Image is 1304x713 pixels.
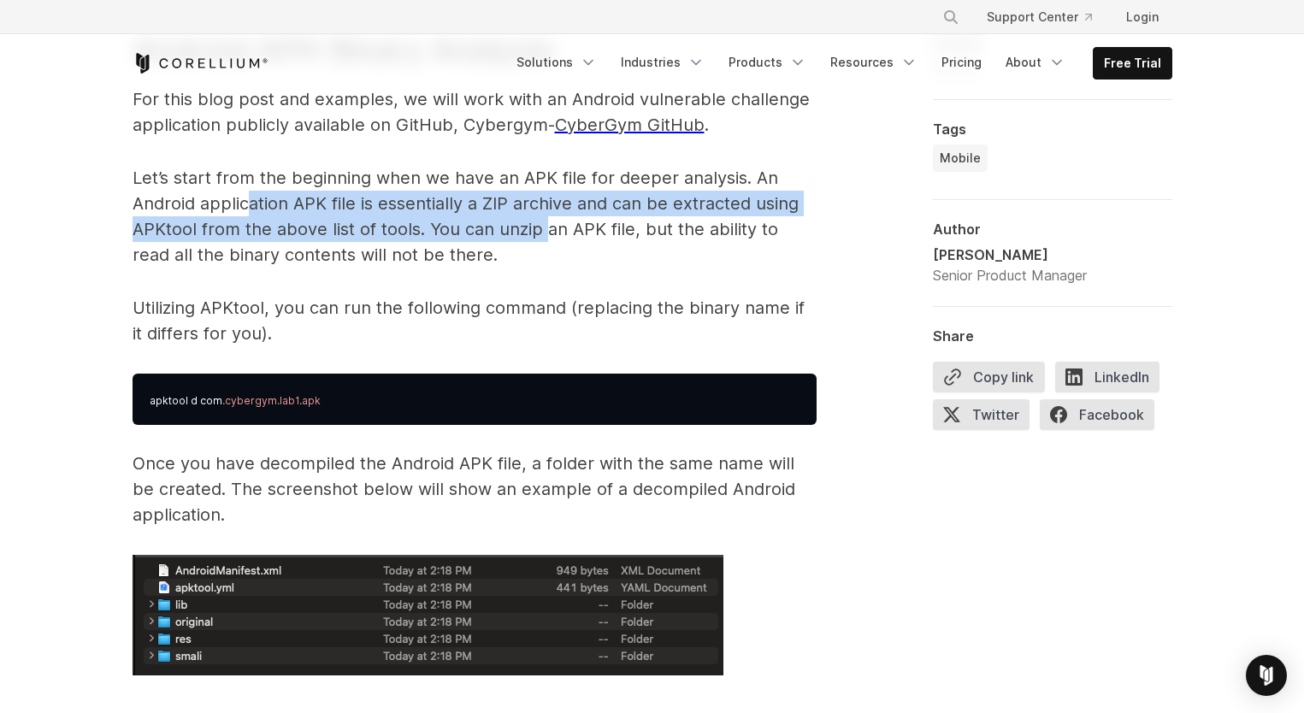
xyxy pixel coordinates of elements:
[933,362,1045,392] button: Copy link
[995,47,1076,78] a: About
[820,47,928,78] a: Resources
[973,2,1106,32] a: Support Center
[933,221,1172,238] div: Author
[933,265,1087,286] div: Senior Product Manager
[1112,2,1172,32] a: Login
[933,245,1087,265] div: [PERSON_NAME]
[1055,362,1159,392] span: LinkedIn
[133,53,268,74] a: Corellium Home
[1246,655,1287,696] div: Open Intercom Messenger
[940,150,981,167] span: Mobile
[611,47,715,78] a: Industries
[933,144,988,172] a: Mobile
[133,295,817,346] p: Utilizing APKtool, you can run the following command (replacing the binary name if it differs for...
[933,399,1030,430] span: Twitter
[506,47,607,78] a: Solutions
[1040,399,1154,430] span: Facebook
[133,555,723,675] img: Example of a decompiled android application.
[933,121,1172,138] div: Tags
[133,165,817,268] p: Let’s start from the beginning when we have an APK file for deeper analysis. An Android applicati...
[718,47,817,78] a: Products
[150,394,222,407] span: apktool d com
[222,394,321,407] span: .cybergym.lab1.apk
[933,327,1172,345] div: Share
[1094,48,1171,79] a: Free Trial
[133,86,817,138] p: For this blog post and examples, we will work with an Android vulnerable challenge application pu...
[1040,399,1165,437] a: Facebook
[133,451,817,527] p: Once you have decompiled the Android APK file, a folder with the same name will be created. The s...
[933,399,1040,437] a: Twitter
[931,47,992,78] a: Pricing
[555,115,705,135] a: CyberGym GitHub
[935,2,966,32] button: Search
[922,2,1172,32] div: Navigation Menu
[1055,362,1170,399] a: LinkedIn
[506,47,1172,80] div: Navigation Menu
